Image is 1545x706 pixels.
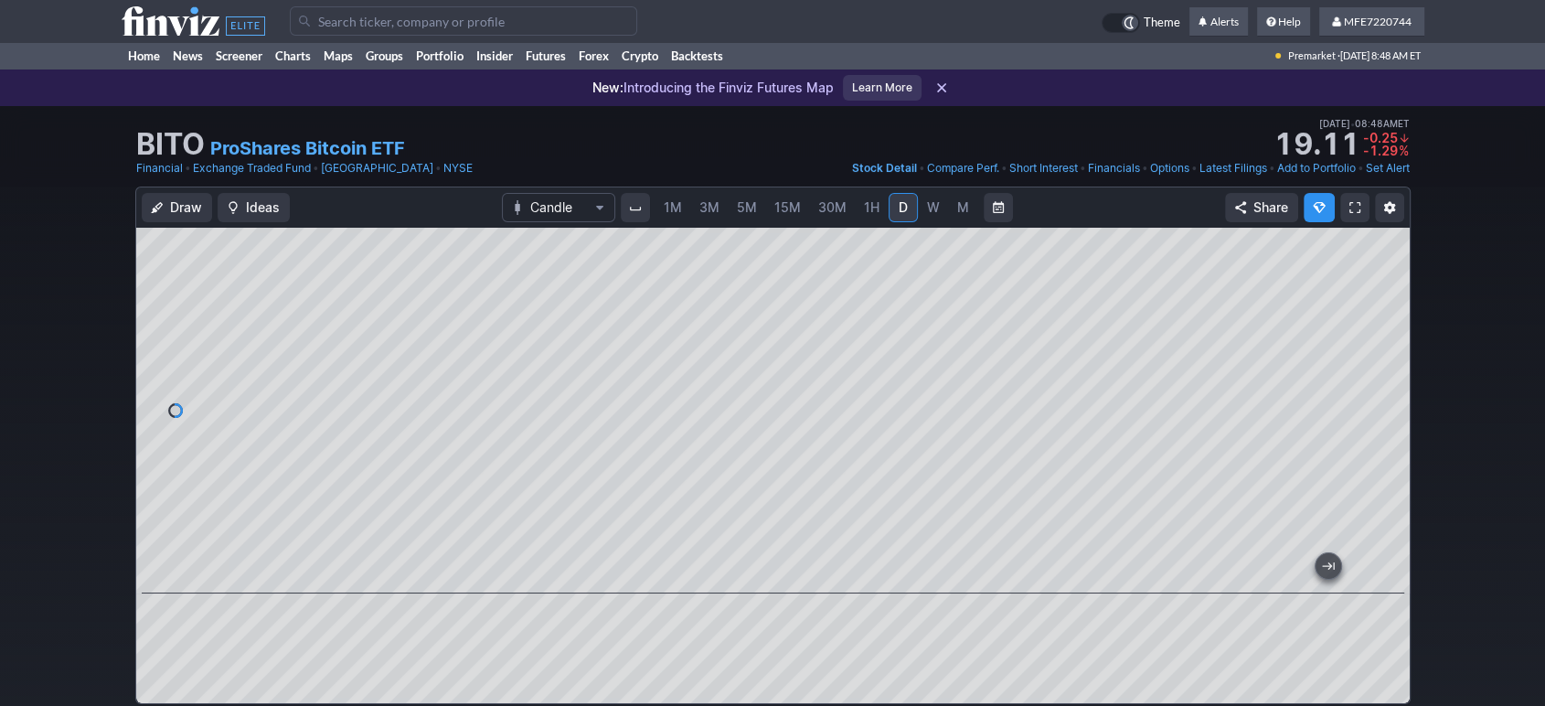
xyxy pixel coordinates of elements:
span: • [1142,159,1148,177]
h1: BITO [136,130,205,159]
a: Add to Portfolio [1277,159,1356,177]
span: Stock Detail [852,161,917,175]
a: NYSE [443,159,473,177]
span: • [1350,115,1355,132]
a: Home [122,42,166,70]
span: • [1001,159,1007,177]
span: • [1358,159,1364,177]
a: Help [1257,7,1310,37]
button: Range [984,193,1013,222]
strong: 19.11 [1273,130,1359,159]
button: Chart Type [502,193,615,222]
a: Set Alert [1366,159,1410,177]
span: New: [592,80,623,95]
button: Jump to the most recent bar [1316,553,1341,579]
span: • [1269,159,1275,177]
span: D [899,199,908,215]
a: Forex [572,42,615,70]
a: Futures [519,42,572,70]
span: • [435,159,442,177]
p: Introducing the Finviz Futures Map [592,79,834,97]
a: Compare Perf. [927,159,999,177]
a: 15M [766,193,809,222]
a: W [919,193,948,222]
span: Latest Filings [1199,161,1267,175]
span: 1M [664,199,682,215]
a: Exchange Traded Fund [193,159,311,177]
span: • [919,159,925,177]
a: 30M [810,193,855,222]
a: Portfolio [410,42,470,70]
span: % [1399,143,1409,158]
span: M [957,199,969,215]
span: -0.25 [1363,130,1398,145]
a: Groups [359,42,410,70]
span: Ideas [246,198,280,217]
a: Screener [209,42,269,70]
span: 1H [864,199,879,215]
a: Learn More [843,75,922,101]
button: Draw [142,193,212,222]
a: Crypto [615,42,665,70]
button: Interval [621,193,650,222]
span: W [927,199,940,215]
a: ProShares Bitcoin ETF [210,135,405,161]
span: 3M [699,199,719,215]
a: Alerts [1189,7,1248,37]
button: Share [1225,193,1298,222]
span: Share [1253,198,1288,217]
span: 5M [737,199,757,215]
a: MFE7220744 [1319,7,1424,37]
span: • [1191,159,1198,177]
a: Stock Detail [852,159,917,177]
a: News [166,42,209,70]
a: Options [1150,159,1189,177]
span: Candle [530,198,587,217]
a: D [889,193,918,222]
span: Compare Perf. [927,161,999,175]
a: Backtests [665,42,730,70]
a: M [949,193,978,222]
a: Theme [1102,13,1180,33]
a: 5M [729,193,765,222]
a: Short Interest [1009,159,1078,177]
span: Theme [1144,13,1180,33]
a: 3M [691,193,728,222]
span: -1.29 [1363,143,1398,158]
span: • [313,159,319,177]
a: Maps [317,42,359,70]
a: Financials [1088,159,1140,177]
input: Search [290,6,637,36]
span: • [185,159,191,177]
a: 1H [856,193,888,222]
span: • [1080,159,1086,177]
span: [DATE] 8:48 AM ET [1340,42,1421,70]
button: Explore new features [1304,193,1335,222]
a: Financial [136,159,183,177]
a: Insider [470,42,519,70]
span: 30M [818,199,847,215]
span: 15M [774,199,801,215]
a: Latest Filings [1199,159,1267,177]
span: MFE7220744 [1344,15,1412,28]
span: Draw [170,198,202,217]
button: Ideas [218,193,290,222]
a: Charts [269,42,317,70]
button: Chart Settings [1375,193,1404,222]
a: 1M [655,193,690,222]
span: [DATE] 08:48AM ET [1319,115,1410,132]
span: Premarket · [1288,42,1340,70]
a: Fullscreen [1340,193,1369,222]
a: [GEOGRAPHIC_DATA] [321,159,433,177]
